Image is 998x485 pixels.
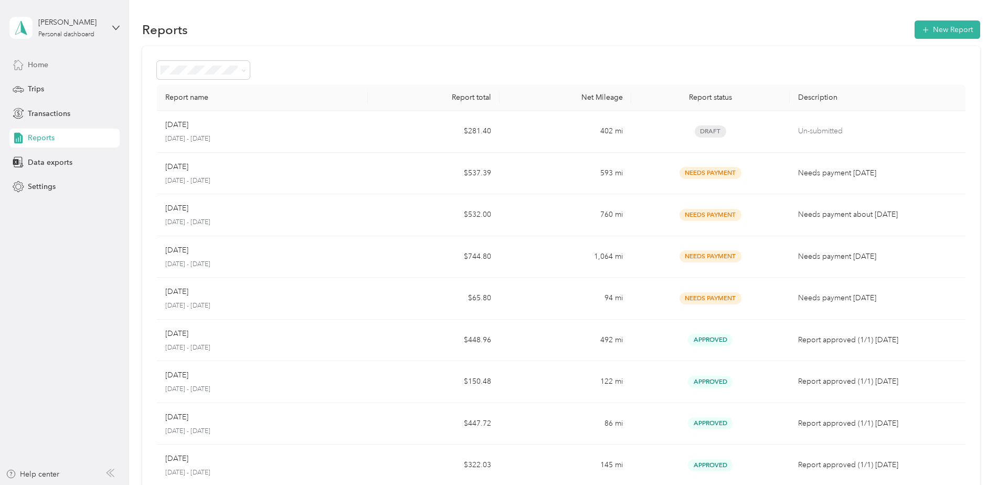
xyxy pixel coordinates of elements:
p: [DATE] [165,370,188,381]
td: 593 mi [500,153,631,195]
div: [PERSON_NAME] [38,17,104,28]
div: Personal dashboard [38,31,94,38]
button: Help center [6,469,59,480]
span: Home [28,59,48,70]
span: Trips [28,83,44,94]
span: Needs Payment [680,292,741,304]
p: [DATE] [165,119,188,131]
td: 760 mi [500,194,631,236]
p: Report approved (1/1) [DATE] [798,459,957,471]
span: Data exports [28,157,72,168]
p: Un-submitted [798,125,957,137]
p: [DATE] [165,286,188,298]
td: 1,064 mi [500,236,631,278]
iframe: Everlance-gr Chat Button Frame [939,426,998,485]
p: Needs payment [DATE] [798,251,957,262]
span: Approved [688,334,732,346]
p: [DATE] [165,412,188,423]
span: Settings [28,181,56,192]
td: $281.40 [368,111,500,153]
th: Net Mileage [500,85,631,111]
span: Draft [695,125,726,138]
td: $150.48 [368,361,500,403]
p: [DATE] [165,245,188,256]
td: 402 mi [500,111,631,153]
p: Needs payment [DATE] [798,292,957,304]
th: Report name [157,85,368,111]
td: $744.80 [368,236,500,278]
p: [DATE] - [DATE] [165,343,359,353]
p: [DATE] [165,161,188,173]
p: [DATE] - [DATE] [165,385,359,394]
td: $537.39 [368,153,500,195]
p: Needs payment [DATE] [798,167,957,179]
p: Report approved (1/1) [DATE] [798,418,957,429]
td: $447.72 [368,403,500,445]
p: [DATE] - [DATE] [165,427,359,436]
span: Needs Payment [680,250,741,262]
p: [DATE] - [DATE] [165,468,359,478]
button: New Report [915,20,980,39]
p: Report approved (1/1) [DATE] [798,334,957,346]
p: [DATE] - [DATE] [165,176,359,186]
span: Needs Payment [680,167,741,179]
span: Approved [688,417,732,429]
p: [DATE] [165,453,188,465]
p: [DATE] [165,203,188,214]
p: [DATE] - [DATE] [165,260,359,269]
th: Report total [368,85,500,111]
span: Transactions [28,108,70,119]
p: [DATE] [165,328,188,340]
p: [DATE] - [DATE] [165,218,359,227]
td: $448.96 [368,320,500,362]
p: [DATE] - [DATE] [165,134,359,144]
p: Needs payment about [DATE] [798,209,957,220]
td: 94 mi [500,278,631,320]
p: Report approved (1/1) [DATE] [798,376,957,387]
td: 86 mi [500,403,631,445]
div: Report status [640,93,781,102]
p: [DATE] - [DATE] [165,301,359,311]
th: Description [790,85,965,111]
span: Approved [688,376,732,388]
span: Needs Payment [680,209,741,221]
td: $65.80 [368,278,500,320]
span: Reports [28,132,55,143]
td: 122 mi [500,361,631,403]
td: 492 mi [500,320,631,362]
span: Approved [688,459,732,471]
h1: Reports [142,24,188,35]
td: $532.00 [368,194,500,236]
